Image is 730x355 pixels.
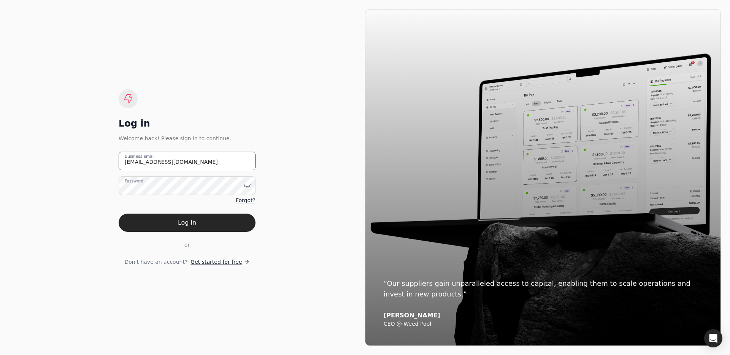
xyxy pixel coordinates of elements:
[119,134,255,143] div: Welcome back! Please sign in to continue.
[384,278,702,300] div: “Our suppliers gain unparalleled access to capital, enabling them to scale operations and invest ...
[384,321,702,328] div: CEO @ Weed Pool
[119,117,255,130] div: Log in
[236,197,255,204] a: Forgot?
[184,241,190,249] span: or
[190,258,242,266] span: Get started for free
[124,258,187,266] span: Don't have an account?
[125,153,155,159] label: Business email
[125,178,143,184] label: Password
[704,329,722,347] div: Open Intercom Messenger
[190,258,249,266] a: Get started for free
[119,214,255,232] button: Log in
[384,312,702,319] div: [PERSON_NAME]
